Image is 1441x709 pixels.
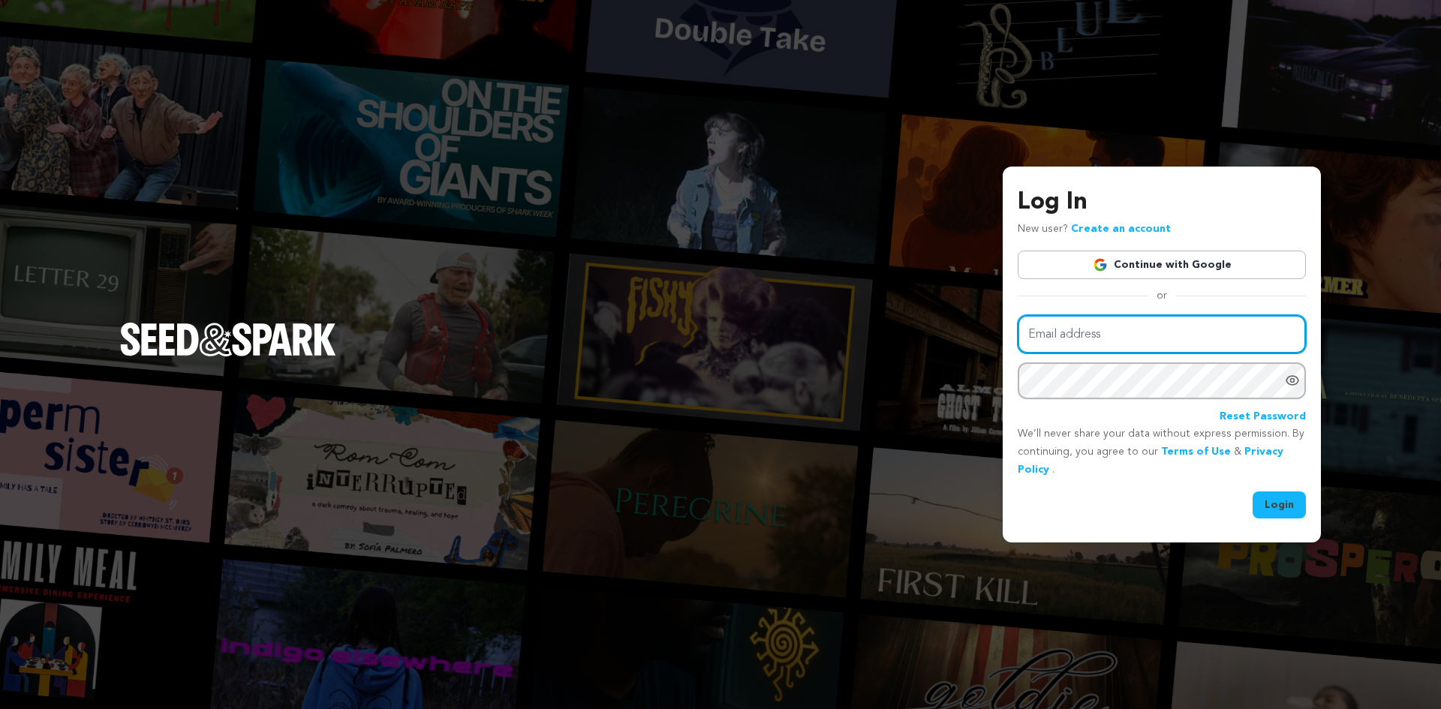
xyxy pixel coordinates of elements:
[1285,373,1300,388] a: Show password as plain text. Warning: this will display your password on the screen.
[1148,288,1176,303] span: or
[1253,491,1306,518] button: Login
[1018,446,1283,475] a: Privacy Policy
[1018,425,1306,479] p: We’ll never share your data without express permission. By continuing, you agree to our & .
[1018,251,1306,279] a: Continue with Google
[1071,224,1171,234] a: Create an account
[1093,257,1108,272] img: Google logo
[120,323,336,356] img: Seed&Spark Logo
[1018,185,1306,221] h3: Log In
[1161,446,1231,457] a: Terms of Use
[1018,315,1306,353] input: Email address
[120,323,336,386] a: Seed&Spark Homepage
[1220,408,1306,426] a: Reset Password
[1018,221,1171,239] p: New user?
